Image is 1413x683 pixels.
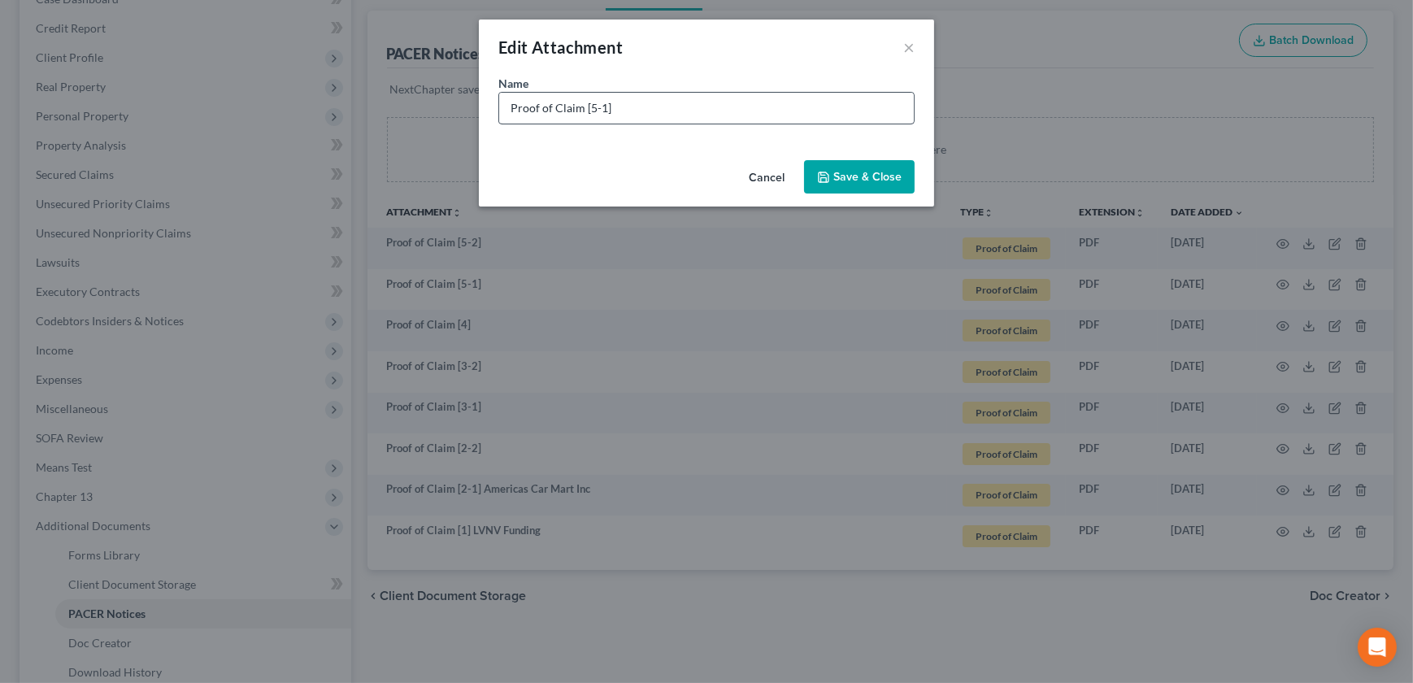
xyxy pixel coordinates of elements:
div: Open Intercom Messenger [1358,628,1397,667]
span: Attachment [532,37,623,57]
button: Save & Close [804,160,915,194]
button: Cancel [736,162,798,194]
button: × [903,37,915,57]
span: Edit [498,37,528,57]
span: Name [498,76,528,90]
span: Save & Close [833,170,902,184]
input: Enter name... [499,93,914,124]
